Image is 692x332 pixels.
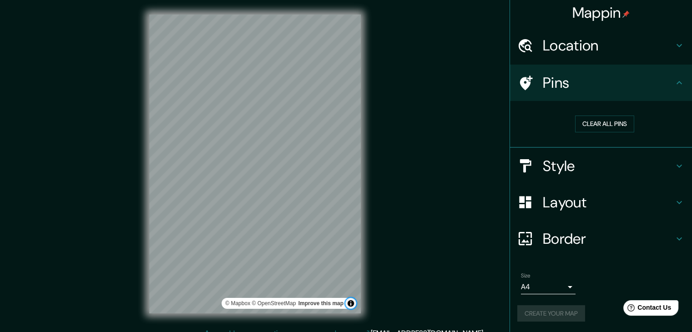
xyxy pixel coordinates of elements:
[225,300,250,307] a: Mapbox
[543,193,674,211] h4: Layout
[510,221,692,257] div: Border
[611,297,682,322] iframe: Help widget launcher
[521,272,530,279] label: Size
[572,4,630,22] h4: Mappin
[521,280,576,294] div: A4
[543,157,674,175] h4: Style
[252,300,296,307] a: OpenStreetMap
[149,15,361,313] canvas: Map
[510,148,692,184] div: Style
[543,230,674,248] h4: Border
[622,10,630,18] img: pin-icon.png
[510,65,692,101] div: Pins
[298,300,343,307] a: Map feedback
[575,116,634,132] button: Clear all pins
[510,184,692,221] div: Layout
[345,298,356,309] button: Toggle attribution
[510,27,692,64] div: Location
[543,74,674,92] h4: Pins
[543,36,674,55] h4: Location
